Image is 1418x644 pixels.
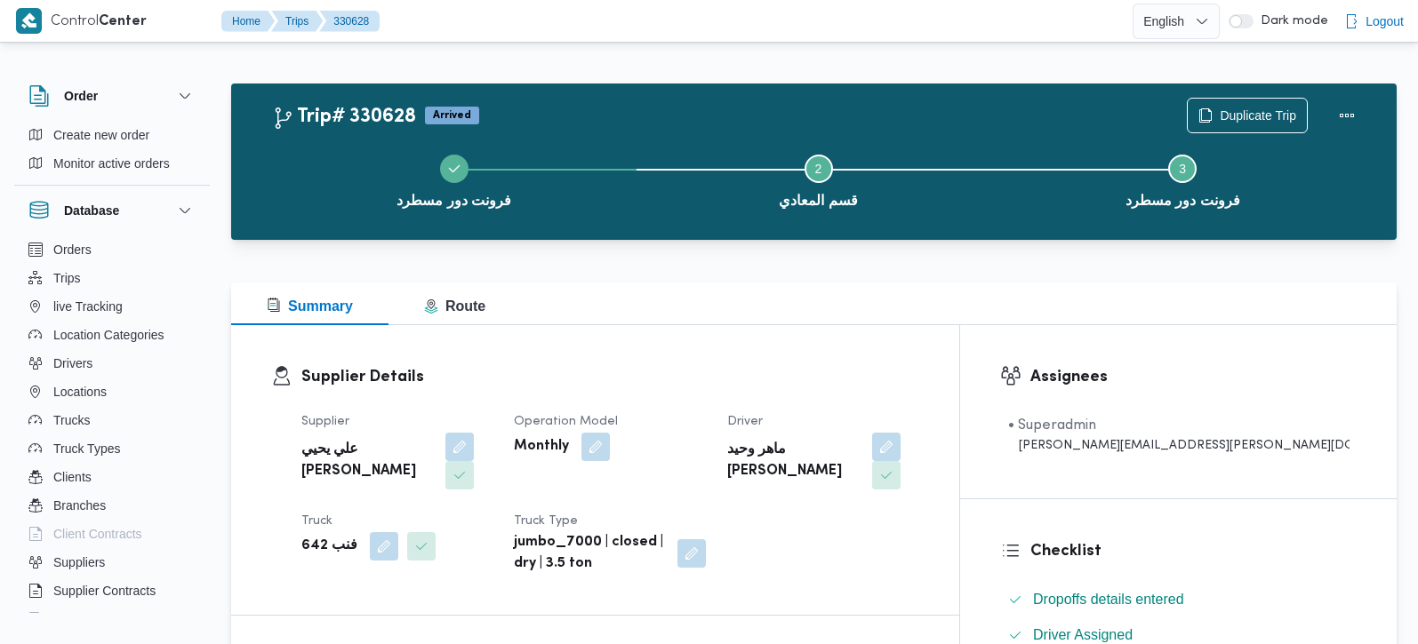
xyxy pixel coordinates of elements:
[267,298,353,314] span: Summary
[53,438,120,459] span: Truck Types
[21,491,203,520] button: Branches
[21,264,203,292] button: Trips
[21,406,203,434] button: Trucks
[397,190,511,211] span: فرونت دور مسطرد
[16,8,42,34] img: X8yXhbKr1z7QwAAAABJRU5ErkJggg==
[779,190,857,211] span: قسم المعادي
[53,523,142,545] span: Client Contracts
[53,153,170,174] span: Monitor active orders
[1179,162,1186,176] span: 3
[53,466,92,488] span: Clients
[53,608,98,630] span: Devices
[514,416,618,427] span: Operation Model
[301,440,433,482] b: علي يحيي [PERSON_NAME]
[53,296,123,317] span: live Tracking
[21,576,203,605] button: Supplier Contracts
[727,440,860,482] b: ماهر وحيد [PERSON_NAME]
[1126,190,1240,211] span: فرونت دور مسطرد
[21,434,203,463] button: Truck Types
[514,532,664,575] b: jumbo_7000 | closed | dry | 3.5 ton
[301,515,332,527] span: Truck
[272,133,637,226] button: فرونت دور مسطرد
[1000,133,1365,226] button: فرونت دور مسطرد
[514,436,569,457] b: Monthly
[1366,11,1404,32] span: Logout
[637,133,1001,226] button: قسم المعادي
[21,292,203,321] button: live Tracking
[1187,98,1308,133] button: Duplicate Trip
[53,239,92,260] span: Orders
[53,552,105,573] span: Suppliers
[1033,627,1133,642] span: Driver Assigned
[14,235,210,620] div: Database
[53,381,107,402] span: Locations
[53,580,156,601] span: Supplier Contracts
[425,107,479,124] span: Arrived
[21,321,203,349] button: Location Categories
[1008,436,1350,455] div: [PERSON_NAME][EMAIL_ADDRESS][PERSON_NAME][DOMAIN_NAME]
[21,520,203,548] button: Client Contracts
[64,200,119,221] h3: Database
[28,85,196,107] button: Order
[301,365,919,389] h3: Supplier Details
[1033,592,1184,607] span: Dropoffs details entered
[1030,539,1357,563] h3: Checklist
[21,349,203,378] button: Drivers
[21,548,203,576] button: Suppliers
[424,298,485,314] span: Route
[53,267,81,289] span: Trips
[53,324,164,346] span: Location Categories
[21,605,203,633] button: Devices
[18,573,75,626] iframe: chat widget
[514,515,578,527] span: Truck Type
[21,121,203,149] button: Create new order
[53,409,90,431] span: Trucks
[21,378,203,406] button: Locations
[1001,585,1357,614] button: Dropoffs details entered
[301,536,357,557] b: فنب 642
[53,353,92,374] span: Drivers
[271,11,323,32] button: Trips
[21,235,203,264] button: Orders
[1254,14,1328,28] span: Dark mode
[433,110,471,121] b: Arrived
[221,11,275,32] button: Home
[815,162,822,176] span: 2
[28,200,196,221] button: Database
[447,162,461,176] svg: Step 1 is complete
[1033,589,1184,610] span: Dropoffs details entered
[727,416,763,427] span: Driver
[99,15,147,28] b: Center
[272,106,416,129] h2: Trip# 330628
[1220,105,1296,126] span: Duplicate Trip
[53,495,106,516] span: Branches
[1030,365,1357,389] h3: Assignees
[1008,415,1350,436] div: • Superadmin
[21,149,203,178] button: Monitor active orders
[64,85,98,107] h3: Order
[301,416,349,427] span: Supplier
[21,463,203,491] button: Clients
[53,124,149,146] span: Create new order
[319,11,380,32] button: 330628
[1337,4,1411,39] button: Logout
[1329,98,1365,133] button: Actions
[1008,415,1350,455] span: • Superadmin mohamed.nabil@illa.com.eg
[14,121,210,185] div: Order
